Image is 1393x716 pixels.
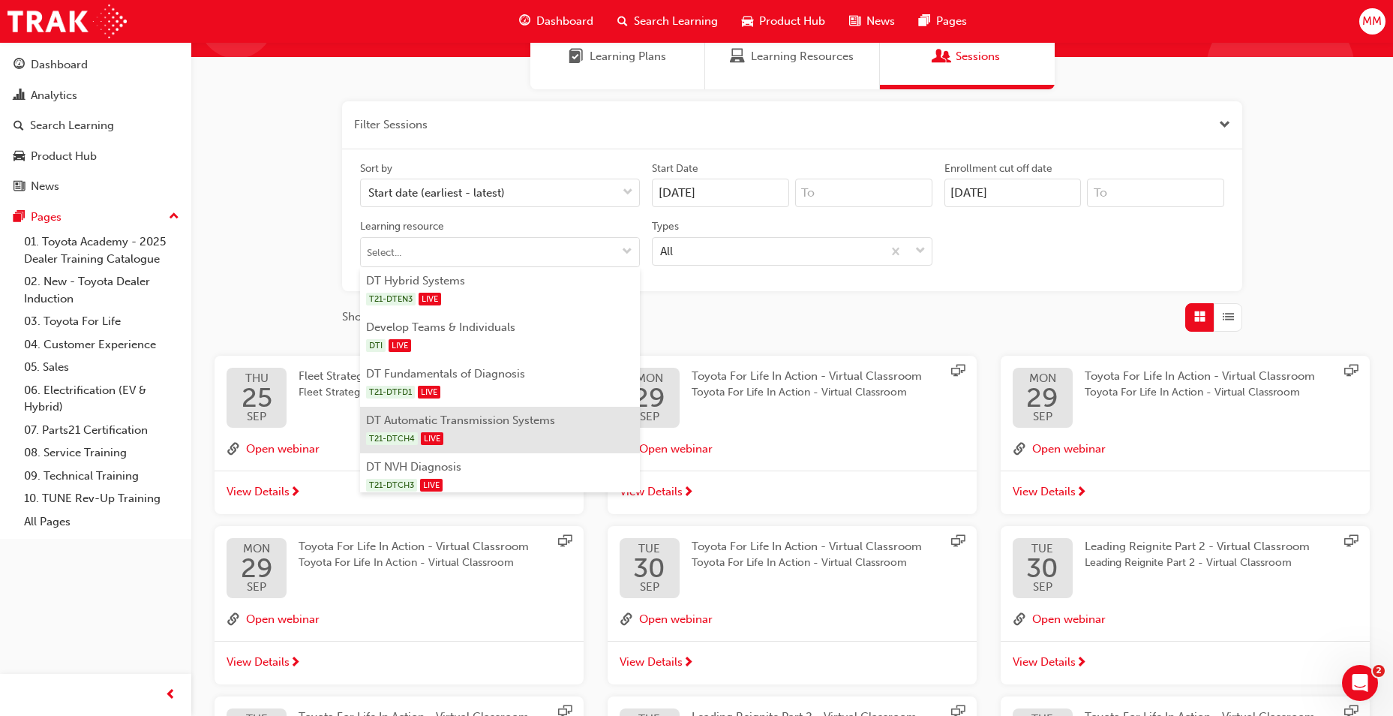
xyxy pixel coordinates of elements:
span: MON [241,543,273,555]
button: Open webinar [1032,440,1106,459]
span: sessionType_ONLINE_URL-icon [558,534,572,551]
a: 05. Sales [18,356,185,379]
li: DT Hybrid Systems [360,267,640,314]
button: toggle menu [615,238,639,266]
span: T21-DTCH4 [366,432,418,445]
a: THU25SEPFleet Strategic Sales Process - AdvancedFleet Strategic Sales Process - Advanced [227,368,572,428]
a: View Details [215,471,584,514]
span: Product Hub [759,13,825,30]
span: Toyota For Life In Action - Virtual Classroom [692,555,922,572]
span: SEP [633,582,665,593]
iframe: Intercom live chat [1342,665,1378,701]
span: T21-DTFD1 [366,386,415,399]
span: MON [633,373,665,384]
span: Grid [1194,308,1205,326]
div: Learning resource [360,219,444,234]
span: sessionType_ONLINE_URL-icon [1344,364,1358,381]
span: Learning Plans [569,48,584,65]
span: link-icon [227,440,240,459]
button: TUE30SEPLeading Reignite Part 2 - Virtual ClassroomLeading Reignite Part 2 - Virtual Classroomlin... [1001,526,1370,684]
a: 08. Service Training [18,441,185,465]
span: Showing 162 results [342,308,446,326]
div: News [31,178,59,195]
a: View Details [1001,471,1370,514]
div: All [660,242,673,260]
a: 03. Toyota For Life [18,310,185,333]
div: Analytics [31,87,77,104]
a: 07. Parts21 Certification [18,419,185,442]
input: Learning resourcetoggle menu [361,238,639,266]
a: Trak [8,5,127,38]
span: SEP [242,411,272,423]
span: pages-icon [919,12,930,31]
span: View Details [1013,483,1076,501]
div: Pages [31,209,62,226]
button: TUE30SEPToyota For Life In Action - Virtual ClassroomToyota For Life In Action - Virtual Classroo... [608,526,977,684]
a: search-iconSearch Learning [605,6,730,37]
span: next-icon [1076,486,1087,500]
div: Types [652,219,679,234]
span: 25 [242,384,272,411]
a: Product Hub [6,143,185,170]
button: MON29SEPToyota For Life In Action - Virtual ClassroomToyota For Life In Action - Virtual Classroo... [608,356,977,514]
span: MON [1026,373,1058,384]
span: TUE [1026,543,1058,555]
span: List [1223,308,1234,326]
div: Start date (earliest - latest) [368,185,505,202]
button: THU25SEPFleet Strategic Sales Process - AdvancedFleet Strategic Sales Process - Advancedlink-icon... [215,356,584,514]
a: 04. Customer Experience [18,333,185,356]
span: SEP [633,411,665,423]
span: guage-icon [519,12,530,31]
div: Sort by [360,161,392,176]
span: View Details [1013,654,1076,671]
a: Dashboard [6,51,185,79]
span: LIVE [421,432,443,445]
input: Start Date [652,179,789,207]
span: Learning Plans [590,48,666,65]
span: LIVE [389,339,411,352]
span: link-icon [1013,440,1026,459]
a: Learning ResourcesLearning Resources [705,24,880,89]
a: SessionsSessions [880,24,1055,89]
span: search-icon [617,12,628,31]
span: sessionType_ONLINE_URL-icon [1344,534,1358,551]
button: Open webinar [639,610,713,630]
a: View Details [215,641,584,684]
span: Sessions [956,48,1000,65]
span: Dashboard [536,13,593,30]
a: 01. Toyota Academy - 2025 Dealer Training Catalogue [18,230,185,270]
li: DT NVH Diagnosis [360,453,640,500]
button: Close the filter [1219,116,1230,134]
span: Leading Reignite Part 2 - Virtual Classroom [1085,540,1310,553]
span: news-icon [849,12,860,31]
div: Search Learning [30,117,114,134]
span: Search Learning [634,13,718,30]
a: Analytics [6,82,185,110]
span: Sessions [935,48,950,65]
button: Pages [6,203,185,231]
span: 30 [633,555,665,582]
a: Search Learning [6,112,185,140]
span: THU [242,373,272,384]
button: MON29SEPToyota For Life In Action - Virtual ClassroomToyota For Life In Action - Virtual Classroo... [1001,356,1370,514]
span: Toyota For Life In Action - Virtual Classroom [299,540,529,553]
div: Start Date [652,161,698,176]
span: next-icon [683,657,694,670]
span: Fleet Strategic Sales Process - Advanced [299,369,507,383]
button: MM [1359,8,1385,35]
span: Leading Reignite Part 2 - Virtual Classroom [1085,555,1310,572]
span: sessionType_ONLINE_URL-icon [951,534,965,551]
a: TUE30SEPLeading Reignite Part 2 - Virtual ClassroomLeading Reignite Part 2 - Virtual Classroom [1013,538,1358,598]
span: LIVE [420,479,443,492]
li: DT Automatic Transmission Systems [360,407,640,453]
a: car-iconProduct Hub [730,6,837,37]
span: prev-icon [165,686,176,705]
input: Enrollment cut off date [944,179,1082,207]
span: down-icon [622,246,632,259]
button: DashboardAnalyticsSearch LearningProduct HubNews [6,48,185,203]
span: up-icon [169,207,179,227]
span: down-icon [915,242,926,261]
a: Learning PlansLearning Plans [530,24,705,89]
